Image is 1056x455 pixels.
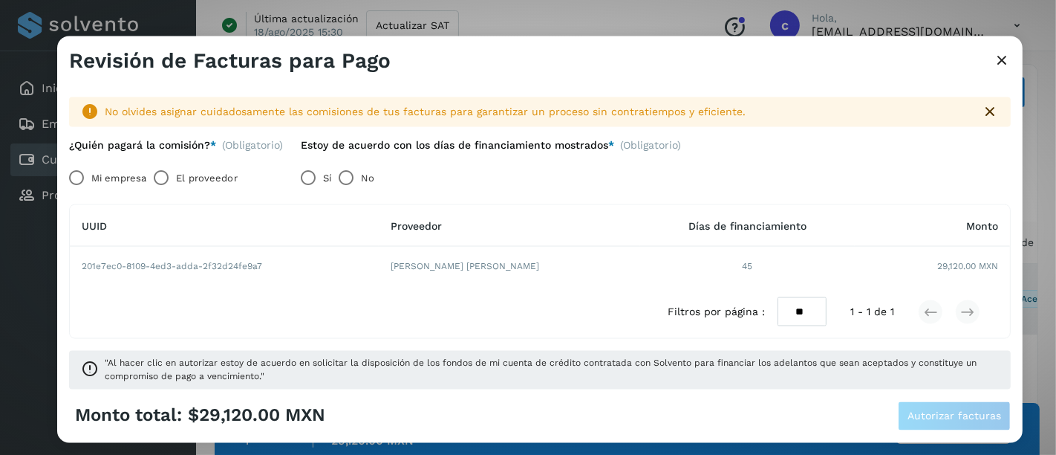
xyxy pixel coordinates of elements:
[966,219,998,231] span: Monto
[82,219,107,231] span: UUID
[907,410,1001,421] span: Autorizar facturas
[105,104,969,120] div: No olvides asignar cuidadosamente las comisiones de tus facturas para garantizar un proceso sin c...
[91,163,146,193] label: Mi empresa
[69,138,216,151] label: ¿Quién pagará la comisión?
[105,356,999,383] span: "Al hacer clic en autorizar estoy de acuerdo en solicitar la disposición de los fondos de mi cuen...
[937,259,998,273] span: 29,120.00 MXN
[640,247,855,285] td: 45
[222,138,283,151] span: (Obligatorio)
[176,163,237,193] label: El proveedor
[69,48,391,74] h3: Revisión de Facturas para Pago
[391,219,442,231] span: Proveedor
[898,401,1011,430] button: Autorizar facturas
[301,138,614,151] label: Estoy de acuerdo con los días de financiamiento mostrados
[188,405,325,427] span: $29,120.00 MXN
[379,247,639,285] td: [PERSON_NAME] [PERSON_NAME]
[850,304,894,320] span: 1 - 1 de 1
[70,247,379,285] td: 201e7ec0-8109-4ed3-adda-2f32d24fe9a7
[688,219,806,231] span: Días de financiamiento
[361,163,374,193] label: No
[75,405,182,427] span: Monto total:
[668,304,766,320] span: Filtros por página :
[620,138,681,157] span: (Obligatorio)
[323,163,331,193] label: Sí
